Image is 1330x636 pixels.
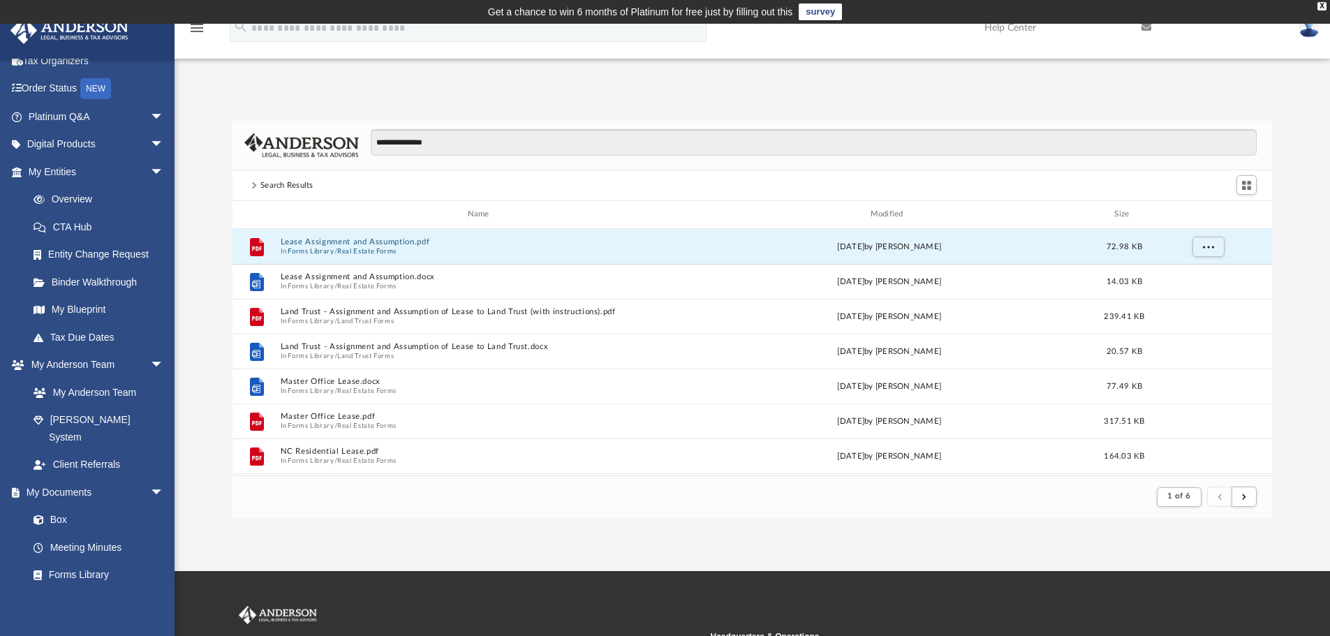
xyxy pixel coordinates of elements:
[288,456,334,465] button: Forms Library
[1107,382,1142,390] span: 77.49 KB
[20,589,178,616] a: Notarize
[337,456,397,465] button: Real Estate Forms
[1157,487,1201,507] button: 1 of 6
[288,421,334,430] button: Forms Library
[280,412,682,421] button: Master Office Lease.pdf
[280,237,682,246] button: Lease Assignment and Assumption.pdf
[189,27,205,36] a: menu
[280,351,682,360] span: In
[20,561,171,589] a: Forms Library
[20,506,171,534] a: Box
[337,316,394,325] button: Land Trust Forms
[288,246,334,256] button: Forms Library
[260,179,313,192] div: Search Results
[20,186,185,214] a: Overview
[6,17,133,44] img: Anderson Advisors Platinum Portal
[280,281,682,290] span: In
[20,323,185,351] a: Tax Due Dates
[150,158,178,186] span: arrow_drop_down
[1317,2,1327,10] div: close
[232,229,1273,475] div: grid
[688,208,1090,221] div: Modified
[688,380,1091,392] div: [DATE] by [PERSON_NAME]
[688,415,1091,427] div: [DATE] by [PERSON_NAME]
[280,377,682,386] button: Master Office Lease.docx
[150,103,178,131] span: arrow_drop_down
[1104,452,1144,459] span: 164.03 KB
[236,606,320,624] img: Anderson Advisors Platinum Portal
[488,3,793,20] div: Get a chance to win 6 months of Platinum for free just by filling out this
[1299,17,1320,38] img: User Pic
[1167,492,1190,500] span: 1 of 6
[20,451,178,479] a: Client Referrals
[150,131,178,159] span: arrow_drop_down
[10,351,178,379] a: My Anderson Teamarrow_drop_down
[280,421,682,430] span: In
[688,310,1091,323] div: [DATE] by [PERSON_NAME]
[280,307,682,316] button: Land Trust - Assignment and Assumption of Lease to Land Trust (with instructions).pdf
[288,316,334,325] button: Forms Library
[10,103,185,131] a: Platinum Q&Aarrow_drop_down
[371,129,1257,156] input: Search files and folders
[334,246,337,256] span: /
[280,447,682,456] button: NC Residential Lease.pdf
[1096,208,1152,221] div: Size
[334,386,337,395] span: /
[150,478,178,507] span: arrow_drop_down
[688,240,1091,253] div: [DATE] by [PERSON_NAME]
[20,268,185,296] a: Binder Walkthrough
[1104,417,1144,424] span: 317.51 KB
[10,47,185,75] a: Tax Organizers
[280,456,682,465] span: In
[280,342,682,351] button: Land Trust - Assignment and Assumption of Lease to Land Trust.docx
[334,421,337,430] span: /
[20,533,178,561] a: Meeting Minutes
[337,421,397,430] button: Real Estate Forms
[1158,208,1256,221] div: id
[337,351,394,360] button: Land Trust Forms
[280,316,682,325] span: In
[239,208,274,221] div: id
[337,386,397,395] button: Real Estate Forms
[20,378,171,406] a: My Anderson Team
[189,20,205,36] i: menu
[288,386,334,395] button: Forms Library
[1236,175,1257,195] button: Switch to Grid View
[288,351,334,360] button: Forms Library
[337,281,397,290] button: Real Estate Forms
[334,316,337,325] span: /
[1192,236,1224,257] button: More options
[233,19,249,34] i: search
[280,272,682,281] button: Lease Assignment and Assumption.docx
[288,281,334,290] button: Forms Library
[1107,242,1142,250] span: 72.98 KB
[280,386,682,395] span: In
[150,351,178,380] span: arrow_drop_down
[279,208,681,221] div: Name
[20,406,178,451] a: [PERSON_NAME] System
[688,345,1091,357] div: [DATE] by [PERSON_NAME]
[334,281,337,290] span: /
[688,275,1091,288] div: [DATE] by [PERSON_NAME]
[1107,347,1142,355] span: 20.57 KB
[10,131,185,158] a: Digital Productsarrow_drop_down
[688,450,1091,462] div: [DATE] by [PERSON_NAME]
[10,158,185,186] a: My Entitiesarrow_drop_down
[80,78,111,99] div: NEW
[20,213,185,241] a: CTA Hub
[10,75,185,103] a: Order StatusNEW
[334,456,337,465] span: /
[20,296,178,324] a: My Blueprint
[10,478,178,506] a: My Documentsarrow_drop_down
[337,246,397,256] button: Real Estate Forms
[799,3,842,20] a: survey
[334,351,337,360] span: /
[1104,312,1144,320] span: 239.41 KB
[280,246,682,256] span: In
[1107,277,1142,285] span: 14.03 KB
[20,241,185,269] a: Entity Change Request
